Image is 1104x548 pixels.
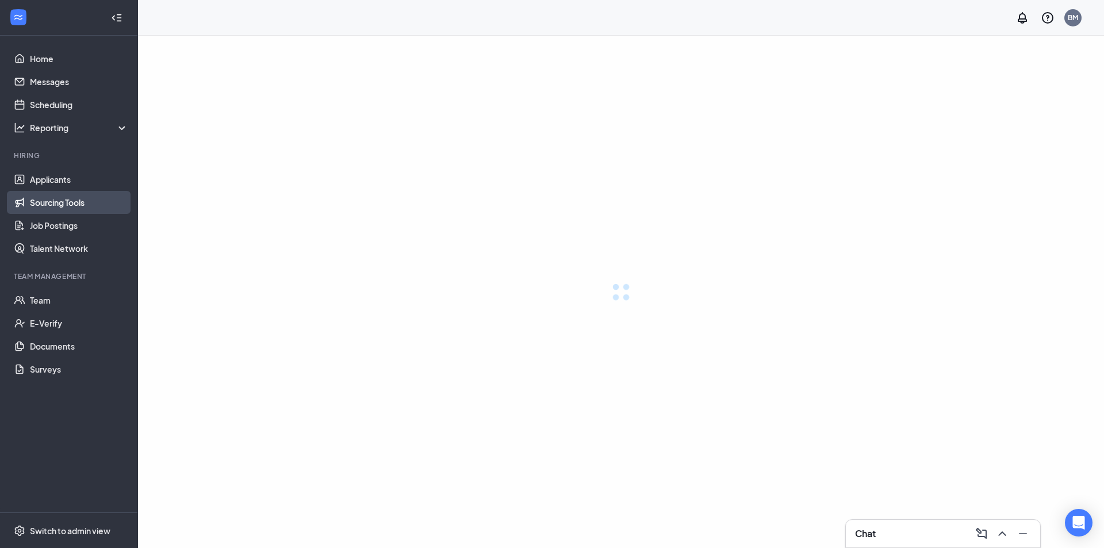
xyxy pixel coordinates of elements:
div: Team Management [14,271,126,281]
svg: Minimize [1016,527,1030,541]
div: Open Intercom Messenger [1065,509,1092,536]
svg: Settings [14,525,25,536]
svg: Notifications [1015,11,1029,25]
a: Home [30,47,128,70]
a: Team [30,289,128,312]
button: ComposeMessage [971,524,990,543]
button: ChevronUp [992,524,1010,543]
div: Hiring [14,151,126,160]
div: BM [1068,13,1078,22]
a: Job Postings [30,214,128,237]
a: Sourcing Tools [30,191,128,214]
svg: Collapse [111,12,122,24]
a: Surveys [30,358,128,381]
div: Switch to admin view [30,525,110,536]
button: Minimize [1013,524,1031,543]
svg: ChevronUp [995,527,1009,541]
svg: ComposeMessage [975,527,988,541]
a: Applicants [30,168,128,191]
a: Messages [30,70,128,93]
svg: Analysis [14,122,25,133]
a: E-Verify [30,312,128,335]
a: Documents [30,335,128,358]
svg: WorkstreamLogo [13,12,24,23]
a: Talent Network [30,237,128,260]
svg: QuestionInfo [1041,11,1055,25]
h3: Chat [855,527,876,540]
div: Reporting [30,122,129,133]
a: Scheduling [30,93,128,116]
